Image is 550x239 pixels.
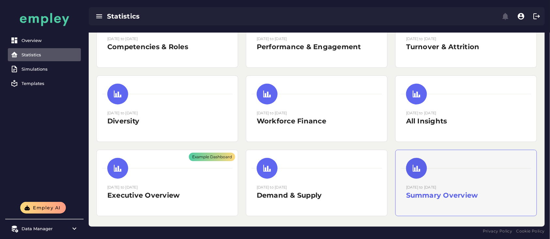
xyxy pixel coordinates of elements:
[107,111,138,115] small: [DATE] to [DATE]
[257,36,287,41] small: [DATE] to [DATE]
[406,190,526,200] h2: Summary Overview
[107,12,302,21] div: Statistics
[516,228,545,234] a: Cookie Policy
[22,66,78,72] div: Simulations
[257,116,377,126] h2: Workforce Finance
[406,42,526,52] h2: Turnover & Attrition
[257,111,287,115] small: [DATE] to [DATE]
[107,42,227,52] h2: Competencies & Roles
[8,48,81,61] a: Statistics
[257,42,377,52] h2: Performance & Engagement
[8,34,81,47] a: Overview
[22,38,78,43] div: Overview
[406,185,436,190] small: [DATE] to [DATE]
[257,190,377,200] h2: Demand & Supply
[406,36,436,41] small: [DATE] to [DATE]
[22,81,78,86] div: Templates
[483,228,512,234] a: Privacy Policy
[22,52,78,57] div: Statistics
[107,116,227,126] h2: Diversity
[8,77,81,90] a: Templates
[406,116,526,126] h2: All Insights
[33,205,61,211] span: Empley AI
[20,202,66,214] button: Empley AI
[107,36,138,41] small: [DATE] to [DATE]
[257,185,287,190] small: [DATE] to [DATE]
[406,111,436,115] small: [DATE] to [DATE]
[22,226,67,231] div: Data Manager
[8,63,81,76] a: Simulations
